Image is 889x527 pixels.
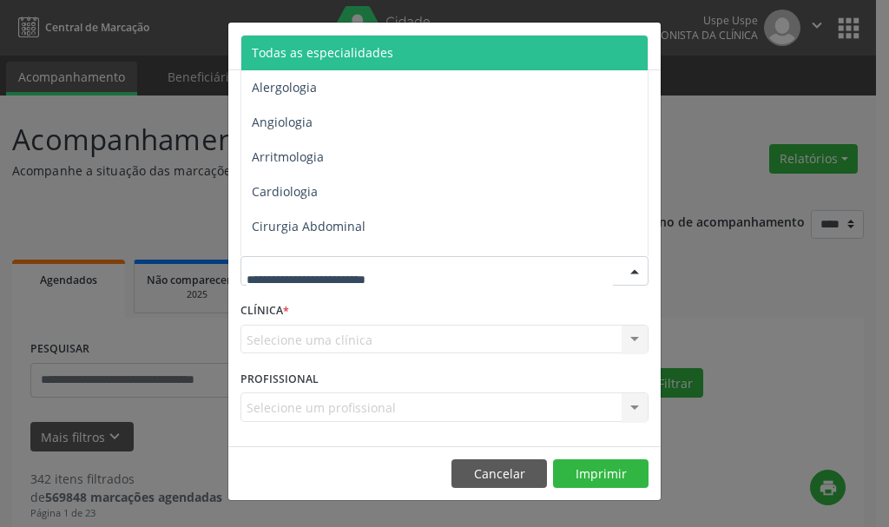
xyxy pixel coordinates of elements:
span: Angiologia [252,114,313,130]
span: Cardiologia [252,183,318,200]
span: Cirurgia Abdominal [252,218,365,234]
span: Arritmologia [252,148,324,165]
label: CLÍNICA [240,298,289,325]
h5: Relatório de agendamentos [240,35,439,57]
button: Imprimir [553,459,649,489]
span: Cirurgia Bariatrica [252,253,359,269]
label: PROFISSIONAL [240,366,319,392]
span: Alergologia [252,79,317,96]
button: Close [626,23,661,65]
button: Cancelar [451,459,547,489]
span: Todas as especialidades [252,44,393,61]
